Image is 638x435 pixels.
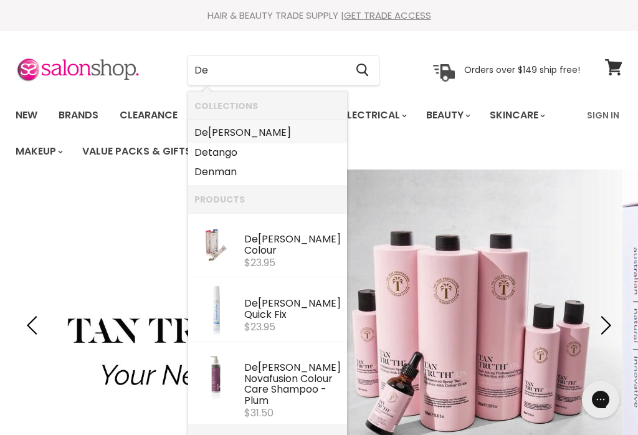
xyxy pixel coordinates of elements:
[244,234,341,257] div: [PERSON_NAME] Colour
[188,143,347,163] li: Collections: Detango
[197,348,236,400] img: Novafusion_Plum_new_render_LR__66958_200x.jpg
[73,138,201,165] a: Value Packs & Gifts
[417,102,478,128] a: Beauty
[6,97,579,170] ul: Main menu
[188,162,347,185] li: Collections: Denman
[591,313,616,338] button: Next
[244,320,275,334] span: $23.95
[6,138,70,165] a: Makeup
[244,360,258,375] b: De
[244,406,274,420] span: $31.50
[244,298,341,322] div: [PERSON_NAME] Quick Fix
[188,213,347,277] li: Products: De Lorenzo Nova Colour
[333,102,414,128] a: Electrical
[480,102,553,128] a: Skincare
[188,277,347,342] li: Products: De Lorenzo Quick Fix
[244,296,258,310] b: De
[579,102,627,128] a: Sign In
[194,125,208,140] b: De
[194,123,341,143] a: [PERSON_NAME]
[188,185,347,213] li: Products
[244,232,258,246] b: De
[244,256,275,270] span: $23.95
[346,56,379,85] button: Search
[188,55,379,85] form: Product
[464,64,580,75] p: Orders over $149 ship free!
[110,102,187,128] a: Clearance
[188,120,347,143] li: Collections: De Lorenzo
[49,102,108,128] a: Brands
[194,165,208,179] b: De
[199,219,234,272] img: Nova-Colour_200x.jpg
[197,284,236,336] img: Instant_Quick_Fix_Bottle_jpeg_LR__47141.webp
[194,162,341,182] a: nman
[188,92,347,120] li: Collections
[188,56,346,85] input: Search
[344,9,431,22] a: GET TRADE ACCESS
[194,145,208,160] b: De
[194,143,341,163] a: tango
[22,313,47,338] button: Previous
[6,102,47,128] a: New
[188,342,347,424] li: Products: De Lorenzo Novafusion Colour Care Shampoo - Plum
[576,376,626,423] iframe: Gorgias live chat messenger
[244,362,341,408] div: [PERSON_NAME] Novafusion Colour Care Shampoo - Plum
